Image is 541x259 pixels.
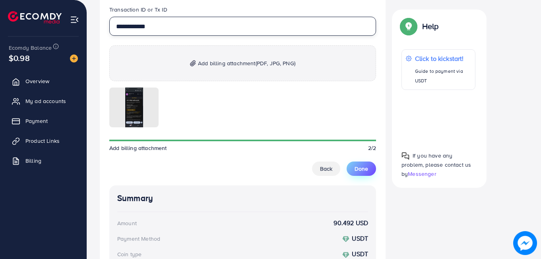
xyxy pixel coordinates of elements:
[198,58,295,68] span: Add billing attachment
[347,162,376,176] button: Done
[70,15,79,24] img: menu
[513,231,537,255] img: image
[109,144,167,152] span: Add billing attachment
[352,234,368,243] strong: USDT
[355,165,368,173] span: Done
[109,6,376,17] legend: Transaction ID or Tx ID
[117,193,368,203] h4: Summary
[256,59,295,67] span: (PDF, JPG, PNG)
[25,97,66,105] span: My ad accounts
[334,218,368,228] strong: 90.492 USD
[401,152,409,160] img: Popup guide
[117,235,160,243] div: Payment Method
[342,236,349,243] img: coin
[25,137,60,145] span: Product Links
[368,144,376,152] span: 2/2
[422,21,439,31] p: Help
[401,19,416,33] img: Popup guide
[320,165,332,173] span: Back
[352,249,368,258] strong: USDT
[312,162,340,176] button: Back
[9,44,52,52] span: Ecomdy Balance
[190,60,196,67] img: img
[6,113,81,129] a: Payment
[25,77,49,85] span: Overview
[408,170,436,178] span: Messenger
[415,66,471,86] p: Guide to payment via USDT
[6,93,81,109] a: My ad accounts
[125,88,143,127] img: img uploaded
[6,73,81,89] a: Overview
[401,151,471,177] span: If you have any problem, please contact us by
[25,117,48,125] span: Payment
[415,54,471,63] p: Click to kickstart!
[8,11,62,23] img: logo
[6,153,81,169] a: Billing
[70,55,78,62] img: image
[117,250,142,258] div: Coin type
[9,52,30,64] span: $0.98
[342,251,349,259] img: coin
[117,219,137,227] div: Amount
[6,133,81,149] a: Product Links
[25,157,41,165] span: Billing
